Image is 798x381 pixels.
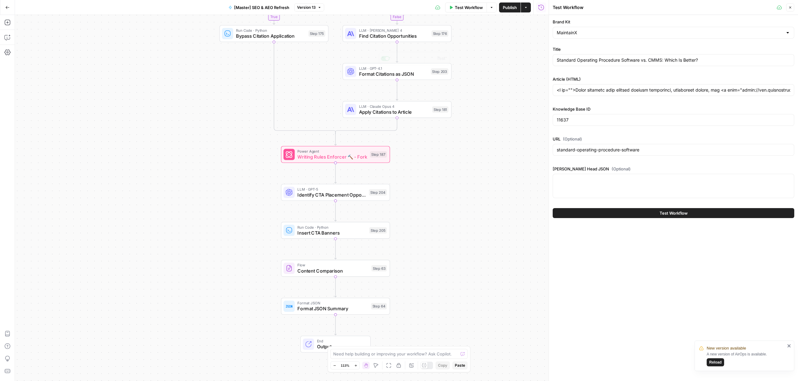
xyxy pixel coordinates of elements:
span: Test Workflow [660,210,688,216]
g: Edge from step_176 to step_203 [396,42,398,62]
div: Step 63 [371,265,387,271]
button: Test Workflow [553,208,794,218]
g: Edge from step_63 to step_64 [334,277,337,297]
img: vrinnnclop0vshvmafd7ip1g7ohf [286,265,293,272]
span: LLM · GPT-5 [297,186,366,192]
span: LLM · Claude Opus 4 [359,103,430,109]
span: Apply Citations to Article [359,108,430,116]
div: Power AgentWriting Rules Enforcer 🔨 - ForkStep 187 [281,146,390,163]
label: Title [553,46,794,52]
g: Edge from step_174 to step_176 [335,2,398,24]
div: LLM · GPT-4.1Format Citations as JSONStep 203Test [343,63,452,80]
div: Run Code · PythonInsert CTA BannersStep 205 [281,222,390,239]
span: (Optional) [563,136,582,142]
span: Reload [709,360,722,365]
span: New version available [707,345,746,351]
div: EndOutput [281,336,390,353]
button: [Master] SEO & AEO Refresh [225,2,293,12]
div: LLM · [PERSON_NAME] 4Find Citation OpportunitiesStep 176 [343,25,452,42]
div: Format JSONFormat JSON SummaryStep 64 [281,298,390,315]
span: LLM · [PERSON_NAME] 4 [359,28,429,33]
input: MaintainX [557,30,783,36]
g: Edge from step_181 to step_174-conditional-end [335,118,397,134]
span: Copy [438,363,447,368]
label: [PERSON_NAME] Head JSON [553,166,794,172]
div: Step 64 [371,303,387,309]
g: Edge from step_64 to end [334,315,337,335]
g: Edge from step_204 to step_205 [334,201,337,221]
div: Run Code · PythonBypass Citation ApplicationStep 175 [219,25,329,42]
label: Knowledge Base ID [553,106,794,112]
span: LLM · GPT-4.1 [359,65,428,71]
button: Reload [707,358,724,366]
g: Edge from step_174 to step_175 [273,2,336,24]
span: (Optional) [612,166,631,172]
div: Step 203 [431,68,448,74]
span: Insert CTA Banners [297,229,366,236]
span: Run Code · Python [236,28,305,33]
span: Test Workflow [455,4,483,11]
span: Writing Rules Enforcer 🔨 - Fork [297,153,367,160]
span: Format Citations as JSON [359,70,428,78]
label: URL [553,136,794,142]
label: Brand Kit [553,19,794,25]
span: [Master] SEO & AEO Refresh [234,4,289,11]
div: A new version of AirOps is available. [707,351,785,366]
div: Step 187 [370,151,387,158]
span: Run Code · Python [297,224,366,230]
button: Copy [435,361,450,369]
button: Test Workflow [445,2,487,12]
div: LLM · GPT-5Identify CTA Placement OpportunitiesStep 204 [281,184,390,201]
g: Edge from step_205 to step_63 [334,239,337,259]
span: End [317,338,365,344]
div: LLM · Claude Opus 4Apply Citations to ArticleStep 181 [343,101,452,118]
span: 113% [341,363,349,368]
div: Step 181 [432,106,448,112]
span: Format JSON Summary [297,305,368,312]
span: Output [317,343,365,350]
button: Publish [499,2,521,12]
span: Power Agent [297,149,367,154]
g: Edge from step_174-conditional-end to step_187 [334,132,337,145]
button: Version 13 [294,3,324,12]
span: Version 13 [297,5,316,10]
span: Flow [297,262,368,268]
span: Publish [503,4,517,11]
div: Step 205 [369,227,387,233]
div: Step 204 [369,189,387,195]
span: Find Citation Opportunities [359,32,429,40]
span: Bypass Citation Application [236,32,305,40]
button: Paste [452,361,468,369]
label: Article (HTML) [553,76,794,82]
div: Step 175 [308,31,325,37]
g: Edge from step_187 to step_204 [334,163,337,183]
span: Paste [455,363,465,368]
span: Format JSON [297,300,368,306]
span: Identify CTA Placement Opportunities [297,191,366,198]
div: Step 176 [431,31,448,37]
span: Content Comparison [297,267,368,274]
div: FlowContent ComparisonStep 63 [281,260,390,277]
button: close [787,343,791,348]
g: Edge from step_175 to step_174-conditional-end [274,42,335,134]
